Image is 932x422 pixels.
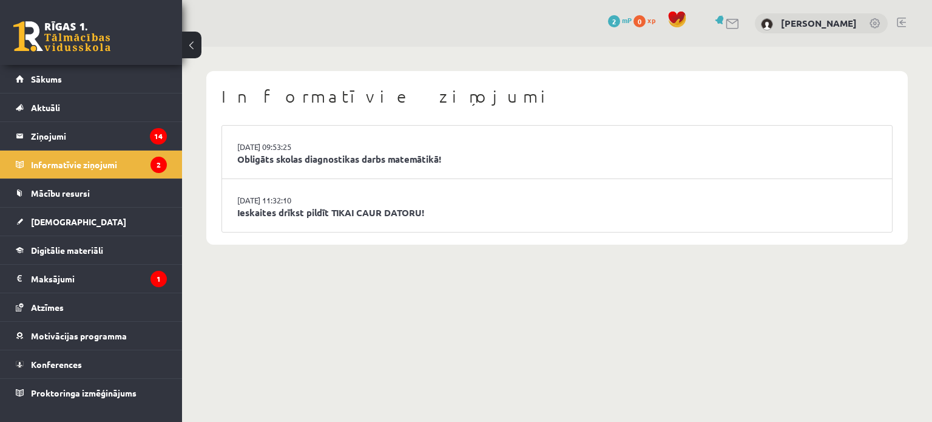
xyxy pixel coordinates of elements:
a: Mācību resursi [16,179,167,207]
legend: Informatīvie ziņojumi [31,151,167,179]
span: Aktuāli [31,102,60,113]
a: Informatīvie ziņojumi2 [16,151,167,179]
span: 2 [608,15,620,27]
a: [PERSON_NAME] [781,17,857,29]
span: 0 [633,15,646,27]
a: Motivācijas programma [16,322,167,350]
legend: Maksājumi [31,265,167,293]
span: Konferences [31,359,82,370]
span: mP [622,15,632,25]
a: Atzīmes [16,293,167,321]
a: Proktoringa izmēģinājums [16,379,167,407]
a: Sākums [16,65,167,93]
span: Mācību resursi [31,188,90,199]
a: Ziņojumi14 [16,122,167,150]
a: [DATE] 09:53:25 [237,141,328,153]
img: Oļegs Sergejevs [761,18,773,30]
span: Sākums [31,73,62,84]
a: Maksājumi1 [16,265,167,293]
span: Proktoringa izmēģinājums [31,387,137,398]
a: Obligāts skolas diagnostikas darbs matemātikā! [237,152,877,166]
span: Motivācijas programma [31,330,127,341]
a: Konferences [16,350,167,378]
a: Rīgas 1. Tālmācības vidusskola [13,21,110,52]
i: 2 [150,157,167,173]
a: 2 mP [608,15,632,25]
legend: Ziņojumi [31,122,167,150]
i: 1 [150,271,167,287]
span: Digitālie materiāli [31,245,103,256]
i: 14 [150,128,167,145]
h1: Informatīvie ziņojumi [221,86,893,107]
a: Digitālie materiāli [16,236,167,264]
span: [DEMOGRAPHIC_DATA] [31,216,126,227]
a: Ieskaites drīkst pildīt TIKAI CAUR DATORU! [237,206,877,220]
a: [DEMOGRAPHIC_DATA] [16,208,167,236]
a: Aktuāli [16,94,167,121]
a: [DATE] 11:32:10 [237,194,328,206]
a: 0 xp [633,15,661,25]
span: xp [647,15,655,25]
span: Atzīmes [31,302,64,313]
